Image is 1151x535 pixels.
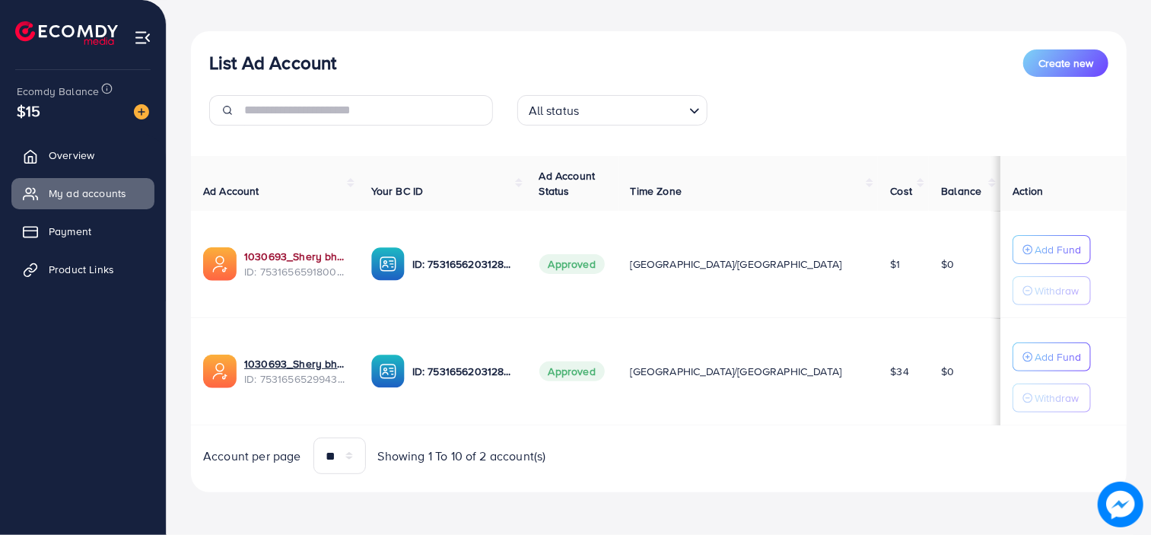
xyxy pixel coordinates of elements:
a: 1030693_Shery bhai_1753600469505 [244,249,347,264]
span: Payment [49,224,91,239]
span: Balance [941,183,981,199]
img: logo [15,21,118,45]
span: Overview [49,148,94,163]
a: 1030693_Shery bhai_1753600448826 [244,356,347,371]
a: Payment [11,216,154,247]
span: [GEOGRAPHIC_DATA]/[GEOGRAPHIC_DATA] [631,256,842,272]
span: Approved [539,361,605,381]
span: $0 [941,364,954,379]
input: Search for option [583,97,682,122]
p: Add Fund [1035,240,1081,259]
img: ic-ba-acc.ded83a64.svg [371,355,405,388]
span: $15 [17,100,40,122]
div: Search for option [517,95,707,126]
span: Ad Account [203,183,259,199]
span: Approved [539,254,605,274]
img: ic-ads-acc.e4c84228.svg [203,247,237,281]
span: Cost [890,183,912,199]
div: <span class='underline'>1030693_Shery bhai_1753600448826</span></br>7531656529943363601 [244,356,347,387]
span: Ad Account Status [539,168,596,199]
span: $0 [941,256,954,272]
span: Create new [1038,56,1093,71]
a: Product Links [11,254,154,285]
button: Withdraw [1013,384,1091,412]
button: Withdraw [1013,276,1091,305]
span: My ad accounts [49,186,126,201]
span: $34 [890,364,908,379]
img: image [134,104,149,119]
img: ic-ba-acc.ded83a64.svg [371,247,405,281]
span: Showing 1 To 10 of 2 account(s) [378,447,546,465]
img: image [1099,482,1142,526]
span: $1 [890,256,900,272]
p: Withdraw [1035,282,1079,300]
button: Add Fund [1013,342,1091,371]
span: Time Zone [631,183,682,199]
p: ID: 7531656203128963089 [412,255,515,273]
span: All status [526,100,583,122]
span: Ecomdy Balance [17,84,99,99]
span: Your BC ID [371,183,424,199]
a: Overview [11,140,154,170]
a: My ad accounts [11,178,154,209]
p: Add Fund [1035,348,1081,366]
span: Account per page [203,447,301,465]
span: Product Links [49,262,114,277]
button: Create new [1023,49,1108,77]
h3: List Ad Account [209,52,336,74]
span: [GEOGRAPHIC_DATA]/[GEOGRAPHIC_DATA] [631,364,842,379]
p: ID: 7531656203128963089 [412,362,515,381]
span: Action [1013,183,1043,199]
img: ic-ads-acc.e4c84228.svg [203,355,237,388]
span: ID: 7531656529943363601 [244,371,347,387]
span: ID: 7531656591800729616 [244,264,347,279]
button: Add Fund [1013,235,1091,264]
p: Withdraw [1035,389,1079,407]
img: menu [134,29,151,46]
